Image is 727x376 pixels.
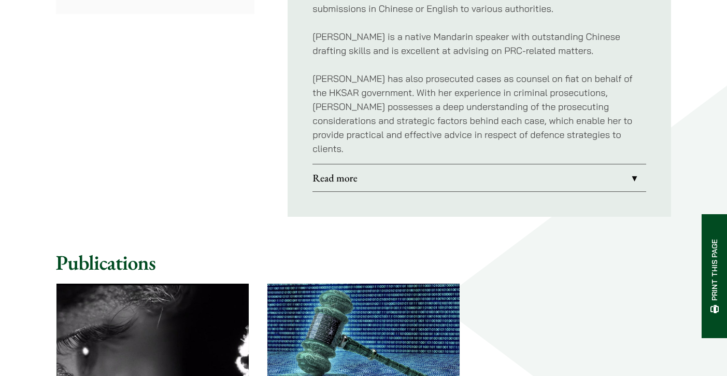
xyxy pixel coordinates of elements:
[312,30,646,58] p: [PERSON_NAME] is a native Mandarin speaker with outstanding Chinese drafting skills and is excell...
[56,250,672,275] h2: Publications
[312,164,646,191] a: Read more
[312,72,646,156] p: [PERSON_NAME] has also prosecuted cases as counsel on fiat on behalf of the HKSAR government. Wit...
